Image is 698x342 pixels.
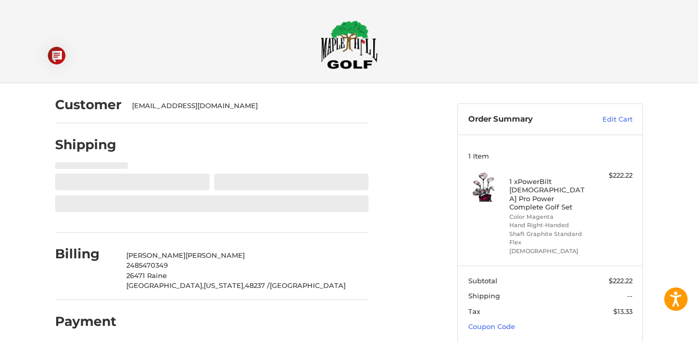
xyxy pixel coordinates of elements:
[270,281,346,290] span: [GEOGRAPHIC_DATA]
[468,277,497,285] span: Subtotal
[627,292,633,300] span: --
[468,114,580,125] h3: Order Summary
[186,251,245,259] span: [PERSON_NAME]
[132,101,359,111] div: [EMAIL_ADDRESS][DOMAIN_NAME]
[613,307,633,315] span: $13.33
[468,292,500,300] span: Shipping
[126,271,167,280] span: 26471 Raine
[509,221,589,230] li: Hand Right-Handed
[468,307,480,315] span: Tax
[509,238,589,255] li: Flex [DEMOGRAPHIC_DATA]
[126,251,186,259] span: [PERSON_NAME]
[509,213,589,221] li: Color Magenta
[509,177,589,211] h4: 1 x PowerBilt [DEMOGRAPHIC_DATA] Pro Power Complete Golf Set
[126,261,168,269] span: 2485470349
[609,277,633,285] span: $222.22
[468,152,633,160] h3: 1 Item
[591,170,633,181] div: $222.22
[204,281,245,290] span: [US_STATE],
[55,137,116,153] h2: Shipping
[55,97,122,113] h2: Customer
[509,230,589,239] li: Shaft Graphite Standard
[321,20,378,69] img: Maple Hill Golf
[468,322,515,331] a: Coupon Code
[612,314,698,342] iframe: Google Customer Reviews
[55,313,116,330] h2: Payment
[55,246,116,262] h2: Billing
[126,281,204,290] span: [GEOGRAPHIC_DATA],
[580,114,633,125] a: Edit Cart
[245,281,270,290] span: 48237 /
